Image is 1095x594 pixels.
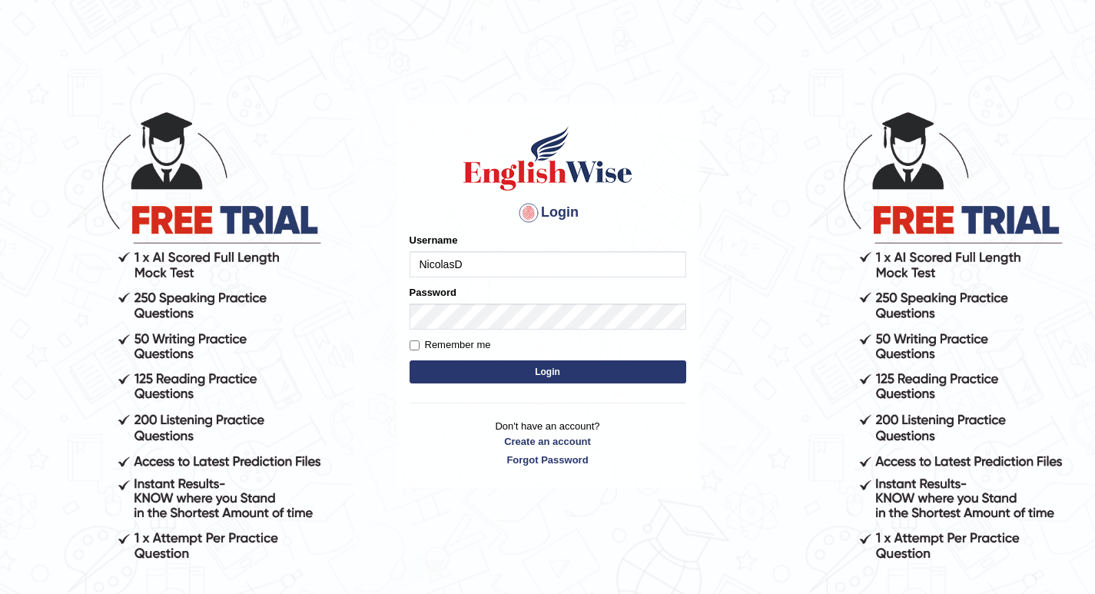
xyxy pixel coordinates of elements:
label: Remember me [410,337,491,353]
a: Forgot Password [410,453,686,467]
h4: Login [410,201,686,225]
input: Remember me [410,340,420,350]
p: Don't have an account? [410,419,686,466]
button: Login [410,360,686,383]
a: Create an account [410,434,686,449]
img: Logo of English Wise sign in for intelligent practice with AI [460,124,635,193]
label: Password [410,285,456,300]
label: Username [410,233,458,247]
